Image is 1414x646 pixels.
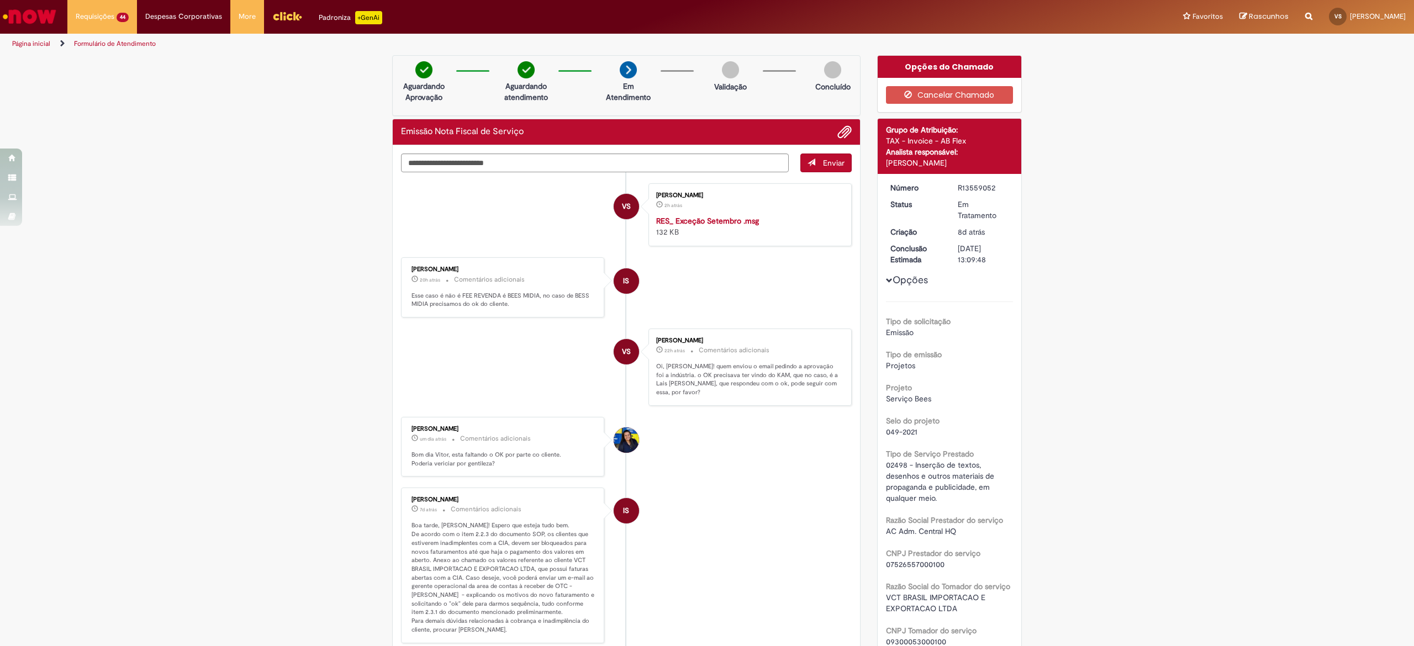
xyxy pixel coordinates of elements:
p: +GenAi [355,11,382,24]
time: 29/09/2025 17:36:39 [420,277,440,283]
div: Opções do Chamado [878,56,1022,78]
a: RES_ Exceção Setembro .msg [656,216,759,226]
img: click_logo_yellow_360x200.png [272,8,302,24]
p: Validação [714,81,747,92]
span: 02498 - Inserção de textos, desenhos e outros materiais de propaganda e publicidade, em qualquer ... [886,460,996,503]
dt: Conclusão Estimada [882,243,950,265]
img: img-circle-grey.png [722,61,739,78]
p: Aguardando atendimento [499,81,553,103]
img: check-circle-green.png [518,61,535,78]
span: Emissão [886,327,914,337]
p: Oi, [PERSON_NAME]! quem enviou o email pedindo a aprovação foi a indústria. o OK precisava ter vi... [656,362,840,397]
time: 23/09/2025 13:31:58 [958,227,985,237]
span: IS [623,268,629,294]
span: 20h atrás [420,277,440,283]
small: Comentários adicionais [699,346,769,355]
div: [PERSON_NAME] [411,426,595,432]
img: arrow-next.png [620,61,637,78]
p: Em Atendimento [602,81,655,103]
span: 8d atrás [958,227,985,237]
p: Esse caso é não é FEE REVENDA é BEES MIDIA, no caso de BESS MIDIA precisamos do ok do cliente. [411,292,595,309]
a: Página inicial [12,39,50,48]
img: ServiceNow [1,6,58,28]
div: Vitor Oliveira Ramos Da Silva [614,339,639,364]
span: 2h atrás [664,202,682,209]
div: [DATE] 13:09:48 [958,243,1009,265]
b: Selo do projeto [886,416,940,426]
div: 132 KB [656,215,840,237]
button: Cancelar Chamado [886,86,1014,104]
div: [PERSON_NAME] [886,157,1014,168]
p: Bom dia Vitor, esta faltando o OK por parte co cliente. Poderia vericiar por gentileza? [411,451,595,468]
dt: Número [882,182,950,193]
time: 30/09/2025 11:54:05 [664,202,682,209]
span: Requisições [76,11,114,22]
dt: Criação [882,226,950,237]
div: R13559052 [958,182,1009,193]
div: Ana Paula Gomes Granzier [614,427,639,453]
span: IS [623,497,629,524]
span: 7d atrás [420,506,437,513]
span: Favoritos [1193,11,1223,22]
div: Em Tratamento [958,199,1009,221]
div: [PERSON_NAME] [656,337,840,344]
time: 29/09/2025 15:18:53 [664,347,685,354]
ul: Trilhas de página [8,34,935,54]
span: Rascunhos [1249,11,1289,22]
span: Serviço Bees [886,394,931,404]
div: TAX - Invoice - AB Flex [886,135,1014,146]
h2: Emissão Nota Fiscal de Serviço Histórico de tíquete [401,127,524,137]
div: 23/09/2025 13:31:58 [958,226,1009,237]
b: Razão Social Prestador do serviço [886,515,1003,525]
img: img-circle-grey.png [824,61,841,78]
b: Projeto [886,383,912,393]
a: Rascunhos [1239,12,1289,22]
p: Aguardando Aprovação [397,81,451,103]
button: Enviar [800,153,852,172]
span: VS [622,338,631,365]
time: 29/09/2025 10:27:37 [420,436,446,442]
div: Isabella Silva [614,268,639,294]
b: Tipo de emissão [886,350,942,359]
b: Tipo de Serviço Prestado [886,449,974,459]
small: Comentários adicionais [451,505,521,514]
span: 22h atrás [664,347,685,354]
b: Tipo de solicitação [886,316,951,326]
div: Vitor Oliveira Ramos Da Silva [614,194,639,219]
time: 23/09/2025 16:58:32 [420,506,437,513]
div: [PERSON_NAME] [411,496,595,503]
small: Comentários adicionais [460,434,531,443]
span: VS [622,193,631,220]
span: More [239,11,256,22]
p: Concluído [815,81,851,92]
span: Enviar [823,158,845,168]
div: [PERSON_NAME] [656,192,840,199]
div: [PERSON_NAME] [411,266,595,273]
span: VS [1334,13,1342,20]
span: 049-2021 [886,427,917,437]
span: 07526557000100 [886,559,945,569]
b: CNPJ Prestador do serviço [886,548,980,558]
span: VCT BRASIL IMPORTACAO E EXPORTACAO LTDA [886,592,988,613]
img: check-circle-green.png [415,61,432,78]
b: Razão Social do Tomador do serviço [886,581,1010,591]
small: Comentários adicionais [454,275,525,284]
p: Boa tarde, [PERSON_NAME]! Espero que esteja tudo bem. De acordo com o item 2.2.3 do documento SOP... [411,521,595,634]
span: um dia atrás [420,436,446,442]
div: Analista responsável: [886,146,1014,157]
span: Projetos [886,361,915,370]
span: Despesas Corporativas [145,11,222,22]
span: 44 [117,13,129,22]
a: Formulário de Atendimento [74,39,156,48]
div: Padroniza [319,11,382,24]
button: Adicionar anexos [837,125,852,139]
div: Grupo de Atribuição: [886,124,1014,135]
textarea: Digite sua mensagem aqui... [401,153,789,173]
span: AC Adm. Central HQ [886,526,956,536]
dt: Status [882,199,950,210]
b: CNPJ Tomador do serviço [886,626,977,636]
span: [PERSON_NAME] [1350,12,1406,21]
div: Isabella Silva [614,498,639,523]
